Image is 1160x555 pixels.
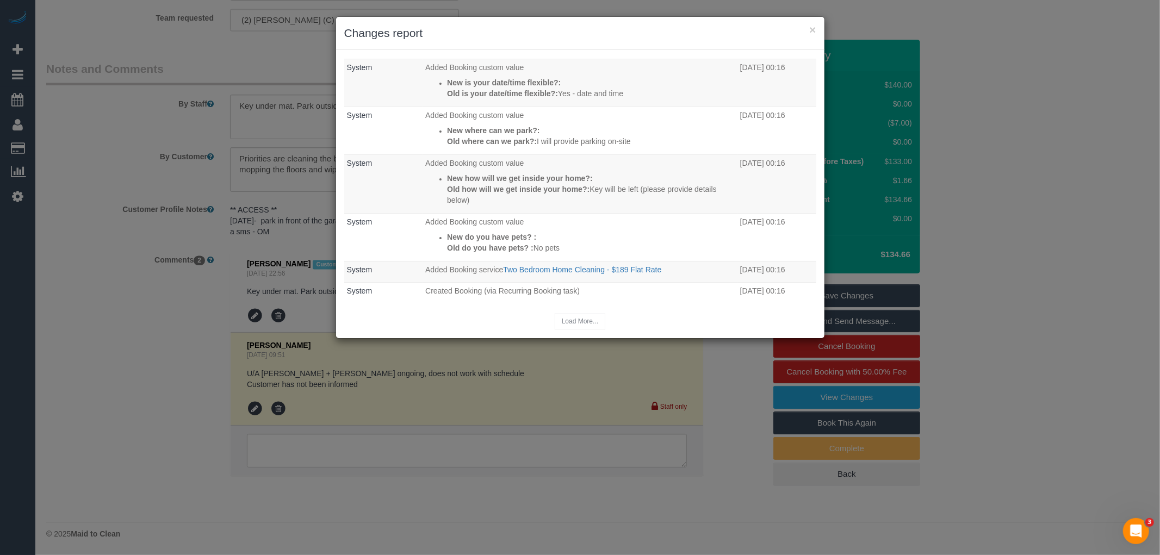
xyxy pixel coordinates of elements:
[447,174,593,183] strong: New how will we get inside your home?:
[1145,518,1154,527] span: 3
[447,89,558,98] strong: Old is your date/time flexible?:
[737,261,816,283] td: When
[423,154,737,213] td: What
[344,107,423,154] td: Who
[423,213,737,261] td: What
[737,283,816,304] td: When
[447,185,590,194] strong: Old how will we get inside your home?:
[344,283,423,304] td: Who
[344,59,423,107] td: Who
[344,213,423,261] td: Who
[737,213,816,261] td: When
[344,25,816,41] h3: Changes report
[425,159,524,167] span: Added Booking custom value
[425,63,524,72] span: Added Booking custom value
[344,154,423,213] td: Who
[447,136,735,147] p: I will provide parking on-site
[347,159,373,167] a: System
[347,286,373,295] a: System
[447,88,735,99] p: Yes - date and time
[336,17,824,338] sui-modal: Changes report
[503,265,661,274] a: Two Bedroom Home Cleaning - $189 Flat Rate
[347,111,373,120] a: System
[344,261,423,283] td: Who
[447,126,539,135] strong: New where can we park?:
[447,78,561,87] strong: New is your date/time flexible?:
[737,107,816,154] td: When
[447,233,536,241] strong: New do you have pets? :
[447,244,534,252] strong: Old do you have pets? :
[447,137,537,146] strong: Old where can we park?:
[423,59,737,107] td: What
[425,111,524,120] span: Added Booking custom value
[347,265,373,274] a: System
[737,59,816,107] td: When
[425,217,524,226] span: Added Booking custom value
[347,63,373,72] a: System
[425,265,503,274] span: Added Booking service
[423,107,737,154] td: What
[1123,518,1149,544] iframe: Intercom live chat
[423,261,737,283] td: What
[423,283,737,304] td: What
[737,154,816,213] td: When
[347,217,373,226] a: System
[425,286,580,295] span: Created Booking (via Recurring Booking task)
[809,24,816,35] button: ×
[447,184,735,205] p: Key will be left (please provide details below)
[447,242,735,253] p: No pets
